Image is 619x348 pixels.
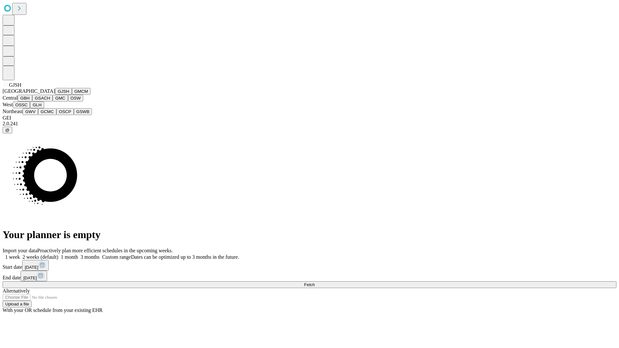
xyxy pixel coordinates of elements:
[3,271,616,281] div: End date
[38,108,56,115] button: GCMC
[13,101,30,108] button: OSSC
[5,128,10,132] span: @
[32,95,53,101] button: GSACH
[21,271,47,281] button: [DATE]
[131,254,239,260] span: Dates can be optimized up to 3 months in the future.
[3,109,23,114] span: Northeast
[23,275,37,280] span: [DATE]
[72,88,91,95] button: GMCM
[3,260,616,271] div: Start date
[3,88,55,94] span: [GEOGRAPHIC_DATA]
[56,108,74,115] button: OSCP
[18,95,32,101] button: GBH
[3,102,13,107] span: West
[3,301,32,307] button: Upload a file
[37,248,173,253] span: Proactively plan more efficient schedules in the upcoming weeks.
[3,307,103,313] span: With your OR schedule from your existing EHR
[25,265,38,270] span: [DATE]
[3,288,30,294] span: Alternatively
[61,254,78,260] span: 1 month
[3,115,616,121] div: GEI
[3,229,616,241] h1: Your planner is empty
[3,95,18,101] span: Central
[3,281,616,288] button: Fetch
[81,254,100,260] span: 3 months
[304,282,315,287] span: Fetch
[9,82,21,88] span: GJSH
[30,101,44,108] button: GLH
[3,248,37,253] span: Import your data
[3,127,12,133] button: @
[102,254,131,260] span: Custom range
[23,108,38,115] button: GWV
[53,95,68,101] button: GMC
[23,254,58,260] span: 2 weeks (default)
[3,121,616,127] div: 2.0.241
[74,108,92,115] button: GSWB
[55,88,72,95] button: GJSH
[68,95,84,101] button: OSW
[22,260,49,271] button: [DATE]
[5,254,20,260] span: 1 week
